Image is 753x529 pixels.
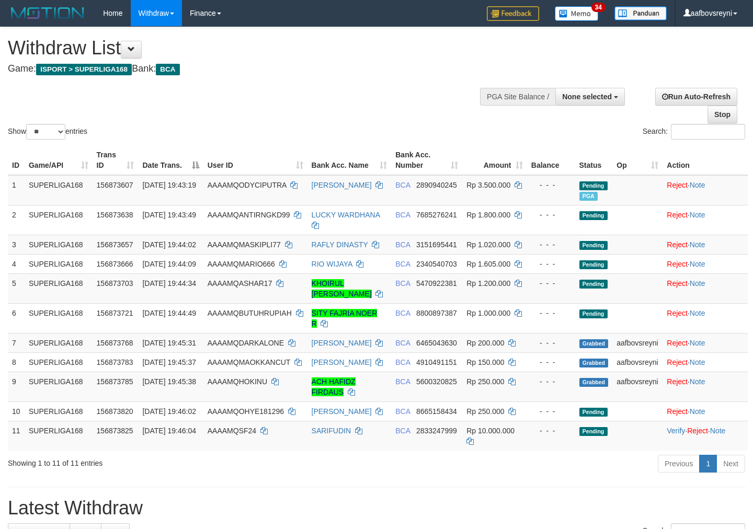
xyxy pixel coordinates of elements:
[395,181,410,189] span: BCA
[466,427,515,435] span: Rp 10.000.000
[26,124,65,140] select: Showentries
[466,211,510,219] span: Rp 1.800.000
[25,235,93,254] td: SUPERLIGA168
[312,407,372,416] a: [PERSON_NAME]
[667,211,688,219] a: Reject
[667,377,688,386] a: Reject
[312,358,372,366] a: [PERSON_NAME]
[142,339,196,347] span: [DATE] 19:45:31
[142,260,196,268] span: [DATE] 19:44:09
[8,254,25,273] td: 4
[466,260,510,268] span: Rp 1.605.000
[416,339,457,347] span: Copy 6465043630 to clipboard
[531,239,571,250] div: - - -
[8,235,25,254] td: 3
[8,145,25,175] th: ID
[466,309,510,317] span: Rp 1.000.000
[395,260,410,268] span: BCA
[555,6,599,21] img: Button%20Memo.svg
[395,240,410,249] span: BCA
[25,372,93,401] td: SUPERLIGA168
[8,205,25,235] td: 2
[138,145,203,175] th: Date Trans.: activate to sort column descending
[531,210,571,220] div: - - -
[36,64,132,75] span: ISPORT > SUPERLIGA168
[97,211,133,219] span: 156873638
[667,181,688,189] a: Reject
[531,406,571,417] div: - - -
[25,205,93,235] td: SUPERLIGA168
[687,427,708,435] a: Reject
[25,273,93,303] td: SUPERLIGA168
[8,175,25,205] td: 1
[97,339,133,347] span: 156873768
[663,421,748,451] td: · ·
[667,240,688,249] a: Reject
[658,455,700,473] a: Previous
[25,303,93,333] td: SUPERLIGA168
[142,427,196,435] span: [DATE] 19:46:04
[690,279,705,287] a: Note
[690,407,705,416] a: Note
[25,145,93,175] th: Game/API: activate to sort column ascending
[142,211,196,219] span: [DATE] 19:43:49
[25,421,93,451] td: SUPERLIGA168
[142,181,196,189] span: [DATE] 19:43:19
[614,6,667,20] img: panduan.png
[416,358,457,366] span: Copy 4910491151 to clipboard
[466,407,504,416] span: Rp 250.000
[579,241,608,250] span: Pending
[8,38,492,59] h1: Withdraw List
[25,175,93,205] td: SUPERLIGA168
[555,88,625,106] button: None selected
[142,309,196,317] span: [DATE] 19:44:49
[663,352,748,372] td: ·
[663,273,748,303] td: ·
[466,279,510,287] span: Rp 1.200.000
[208,309,292,317] span: AAAAMQBUTUHRUPIAH
[97,279,133,287] span: 156873703
[579,339,609,348] span: Grabbed
[416,309,457,317] span: Copy 8800897387 to clipboard
[579,427,608,436] span: Pending
[8,64,492,74] h4: Game: Bank:
[395,339,410,347] span: BCA
[579,378,609,387] span: Grabbed
[395,358,410,366] span: BCA
[156,64,179,75] span: BCA
[708,106,737,123] a: Stop
[307,145,392,175] th: Bank Acc. Name: activate to sort column ascending
[562,93,612,101] span: None selected
[97,358,133,366] span: 156873783
[690,181,705,189] a: Note
[8,273,25,303] td: 5
[690,309,705,317] a: Note
[663,254,748,273] td: ·
[667,407,688,416] a: Reject
[663,372,748,401] td: ·
[312,377,356,396] a: ACH HAFIDZ FIRDAUS
[416,279,457,287] span: Copy 5470922381 to clipboard
[416,377,457,386] span: Copy 5600320825 to clipboard
[312,279,372,298] a: KHOIRUL [PERSON_NAME]
[142,377,196,386] span: [DATE] 19:45:38
[208,358,290,366] span: AAAAMQMAOKKANCUT
[531,308,571,318] div: - - -
[416,427,457,435] span: Copy 2833247999 to clipboard
[531,180,571,190] div: - - -
[203,145,307,175] th: User ID: activate to sort column ascending
[395,279,410,287] span: BCA
[531,259,571,269] div: - - -
[25,254,93,273] td: SUPERLIGA168
[208,427,256,435] span: AAAAMQSF24
[667,358,688,366] a: Reject
[531,338,571,348] div: - - -
[690,358,705,366] a: Note
[663,205,748,235] td: ·
[8,372,25,401] td: 9
[97,377,133,386] span: 156873785
[312,181,372,189] a: [PERSON_NAME]
[655,88,737,106] a: Run Auto-Refresh
[643,124,745,140] label: Search:
[25,333,93,352] td: SUPERLIGA168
